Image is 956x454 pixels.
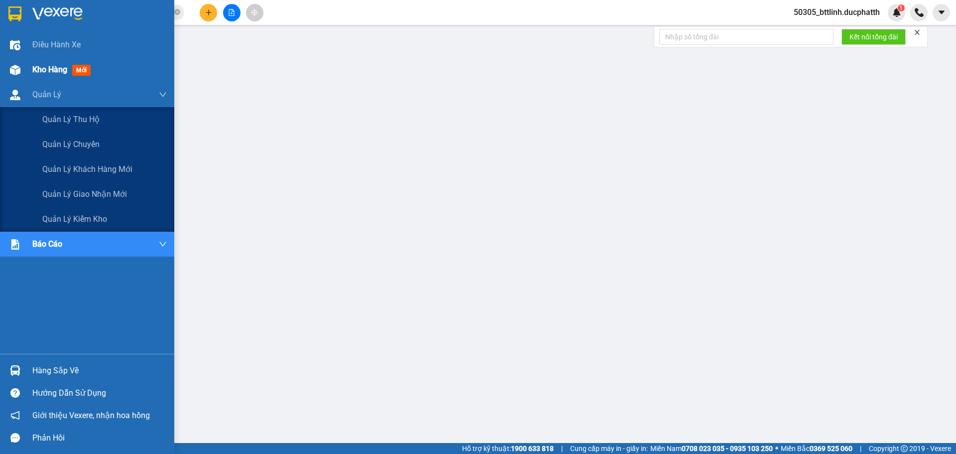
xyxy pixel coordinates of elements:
[841,29,906,45] button: Kết nối tổng đài
[32,386,167,401] div: Hướng dẫn sử dụng
[174,9,180,15] span: close-circle
[10,40,20,50] img: warehouse-icon
[892,8,901,17] img: icon-new-feature
[8,6,21,21] img: logo-vxr
[42,188,127,200] span: Quản lý giao nhận mới
[42,138,100,151] span: Quản lý chuyến
[570,443,648,454] span: Cung cấp máy in - giấy in:
[246,4,263,21] button: aim
[810,445,852,453] strong: 0369 525 060
[849,31,898,42] span: Kết nối tổng đài
[937,8,946,17] span: caret-down
[174,8,180,17] span: close-circle
[223,4,240,21] button: file-add
[650,443,773,454] span: Miền Nam
[915,8,924,17] img: phone-icon
[200,4,217,21] button: plus
[511,445,554,453] strong: 1900 633 818
[32,431,167,446] div: Phản hồi
[32,38,81,51] span: Điều hành xe
[933,4,950,21] button: caret-down
[72,65,91,76] span: mới
[659,29,834,45] input: Nhập số tổng đài
[899,4,903,11] span: 1
[860,443,861,454] span: |
[205,9,212,16] span: plus
[775,447,778,451] span: ⚪️
[32,238,62,250] span: Báo cáo
[42,163,132,175] span: Quản lý khách hàng mới
[42,113,100,126] span: Quản lý thu hộ
[561,443,563,454] span: |
[786,6,888,18] span: 50305_bttlinh.ducphatth
[10,433,20,443] span: message
[901,445,908,452] span: copyright
[10,388,20,398] span: question-circle
[32,88,61,101] span: Quản Lý
[10,65,20,75] img: warehouse-icon
[10,239,20,250] img: solution-icon
[898,4,905,11] sup: 1
[159,91,167,99] span: down
[42,213,107,225] span: Quản lý kiểm kho
[10,365,20,376] img: warehouse-icon
[159,240,167,248] span: down
[228,9,235,16] span: file-add
[32,65,67,74] span: Kho hàng
[462,443,554,454] span: Hỗ trợ kỹ thuật:
[10,411,20,420] span: notification
[32,409,150,422] span: Giới thiệu Vexere, nhận hoa hồng
[10,90,20,100] img: warehouse-icon
[682,445,773,453] strong: 0708 023 035 - 0935 103 250
[251,9,258,16] span: aim
[32,363,167,378] div: Hàng sắp về
[914,29,921,36] span: close
[781,443,852,454] span: Miền Bắc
